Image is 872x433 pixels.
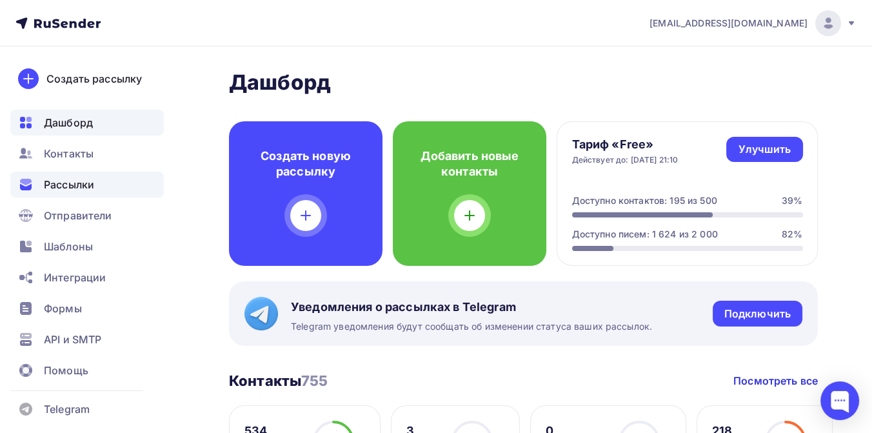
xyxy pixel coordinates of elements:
[291,320,652,333] span: Telegram уведомления будут сообщать об изменении статуса ваших рассылок.
[44,239,93,254] span: Шаблоны
[10,296,164,321] a: Формы
[301,372,328,389] span: 755
[44,146,94,161] span: Контакты
[229,70,818,96] h2: Дашборд
[738,142,791,157] div: Улучшить
[44,115,93,130] span: Дашборд
[46,71,142,86] div: Создать рассылку
[44,208,112,223] span: Отправители
[250,148,362,179] h4: Создать новую рассылку
[724,307,791,321] div: Подключить
[44,177,94,192] span: Рассылки
[10,172,164,197] a: Рассылки
[10,141,164,166] a: Контакты
[44,270,106,285] span: Интеграции
[10,234,164,259] a: Шаблоны
[10,110,164,136] a: Дашборд
[649,17,808,30] span: [EMAIL_ADDRESS][DOMAIN_NAME]
[572,228,718,241] div: Доступно писем: 1 624 из 2 000
[291,299,652,315] span: Уведомления о рассылках в Telegram
[733,373,818,388] a: Посмотреть все
[782,228,802,241] div: 82%
[229,372,328,390] h3: Контакты
[649,10,857,36] a: [EMAIL_ADDRESS][DOMAIN_NAME]
[572,155,679,165] div: Действует до: [DATE] 21:10
[44,401,90,417] span: Telegram
[572,194,717,207] div: Доступно контактов: 195 из 500
[413,148,526,179] h4: Добавить новые контакты
[572,137,679,152] h4: Тариф «Free»
[44,363,88,378] span: Помощь
[782,194,802,207] div: 39%
[44,301,82,316] span: Формы
[10,203,164,228] a: Отправители
[44,332,101,347] span: API и SMTP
